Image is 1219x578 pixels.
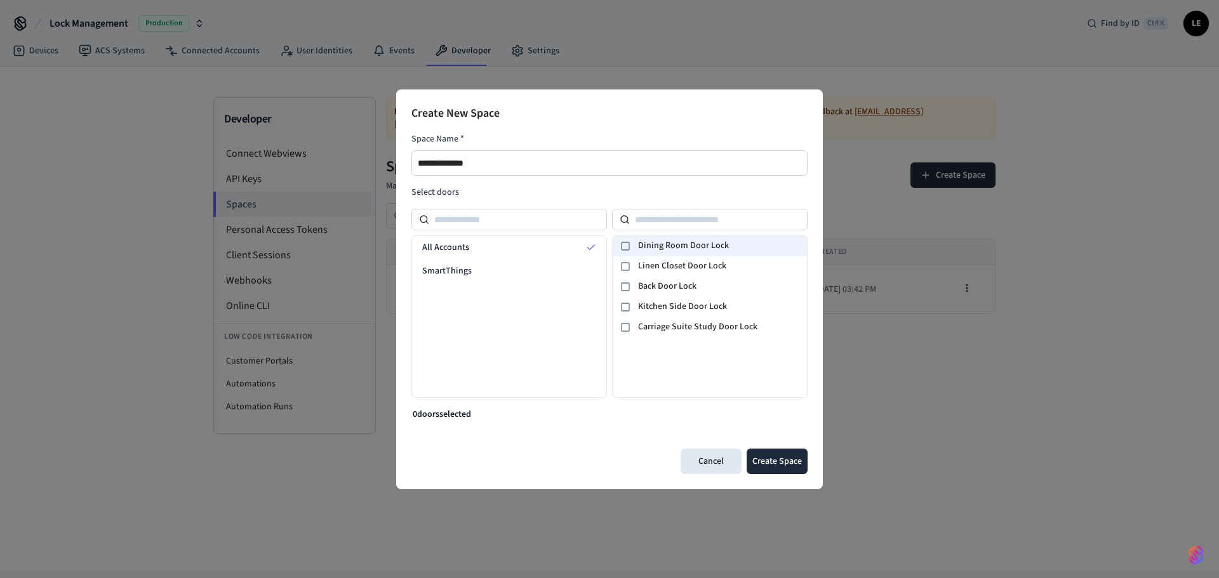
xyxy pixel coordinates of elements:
span: Carriage Suite Study Door Lock [638,320,802,334]
span: Kitchen Side Door Lock [638,300,802,313]
label: Select doors [411,186,808,199]
span: Dining Room Door Lock [638,239,802,253]
span: Back Door Lock [638,280,802,293]
div: All Accounts [412,236,606,259]
button: Cancel [681,449,742,474]
span: All Accounts [422,241,469,254]
div: SmartThings [412,259,606,283]
h2: Create New Space [411,105,808,122]
button: Create Space [747,449,808,474]
span: SmartThings [422,265,472,278]
label: Space Name * [411,133,808,145]
img: SeamLogoGradient.69752ec5.svg [1189,545,1204,565]
span: Linen Closet Door Lock [638,259,802,273]
p: 0 door s selected [413,408,808,421]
